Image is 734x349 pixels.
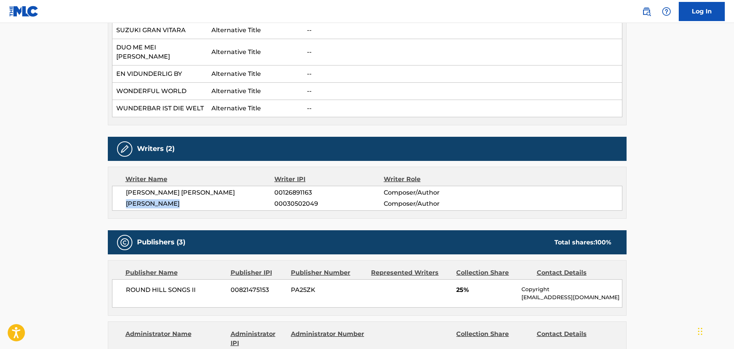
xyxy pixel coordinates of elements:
[231,285,285,295] span: 00821475153
[231,268,285,277] div: Publisher IPI
[659,4,674,19] div: Help
[679,2,725,21] a: Log In
[456,329,531,348] div: Collection Share
[120,144,129,154] img: Writers
[662,7,671,16] img: help
[696,312,734,349] iframe: Chat Widget
[274,188,383,197] span: 00126891163
[112,83,208,100] td: WONDERFUL WORLD
[554,238,611,247] div: Total shares:
[537,329,611,348] div: Contact Details
[456,268,531,277] div: Collection Share
[291,329,365,348] div: Administrator Number
[137,238,185,247] h5: Publishers (3)
[125,268,225,277] div: Publisher Name
[137,144,175,153] h5: Writers (2)
[208,66,303,83] td: Alternative Title
[595,239,611,246] span: 100 %
[112,100,208,117] td: WUNDERBAR IST DIE WELT
[384,199,483,208] span: Composer/Author
[9,6,39,17] img: MLC Logo
[126,199,275,208] span: [PERSON_NAME]
[698,320,703,343] div: Drag
[112,66,208,83] td: EN VIDUNDERLIG BY
[112,39,208,66] td: DUO ME MEI [PERSON_NAME]
[303,83,622,100] td: --
[231,329,285,348] div: Administrator IPI
[274,175,384,184] div: Writer IPI
[639,4,654,19] a: Public Search
[384,175,483,184] div: Writer Role
[208,39,303,66] td: Alternative Title
[303,39,622,66] td: --
[126,285,225,295] span: ROUND HILL SONGS II
[456,285,516,295] span: 25%
[537,268,611,277] div: Contact Details
[371,268,450,277] div: Represented Writers
[126,188,275,197] span: [PERSON_NAME] [PERSON_NAME]
[125,175,275,184] div: Writer Name
[125,329,225,348] div: Administrator Name
[120,238,129,247] img: Publishers
[112,22,208,39] td: SUZUKI GRAN VITARA
[303,66,622,83] td: --
[384,188,483,197] span: Composer/Author
[291,285,365,295] span: PA25ZK
[642,7,651,16] img: search
[208,100,303,117] td: Alternative Title
[208,83,303,100] td: Alternative Title
[303,22,622,39] td: --
[274,199,383,208] span: 00030502049
[291,268,365,277] div: Publisher Number
[521,293,622,301] p: [EMAIL_ADDRESS][DOMAIN_NAME]
[521,285,622,293] p: Copyright
[208,22,303,39] td: Alternative Title
[303,100,622,117] td: --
